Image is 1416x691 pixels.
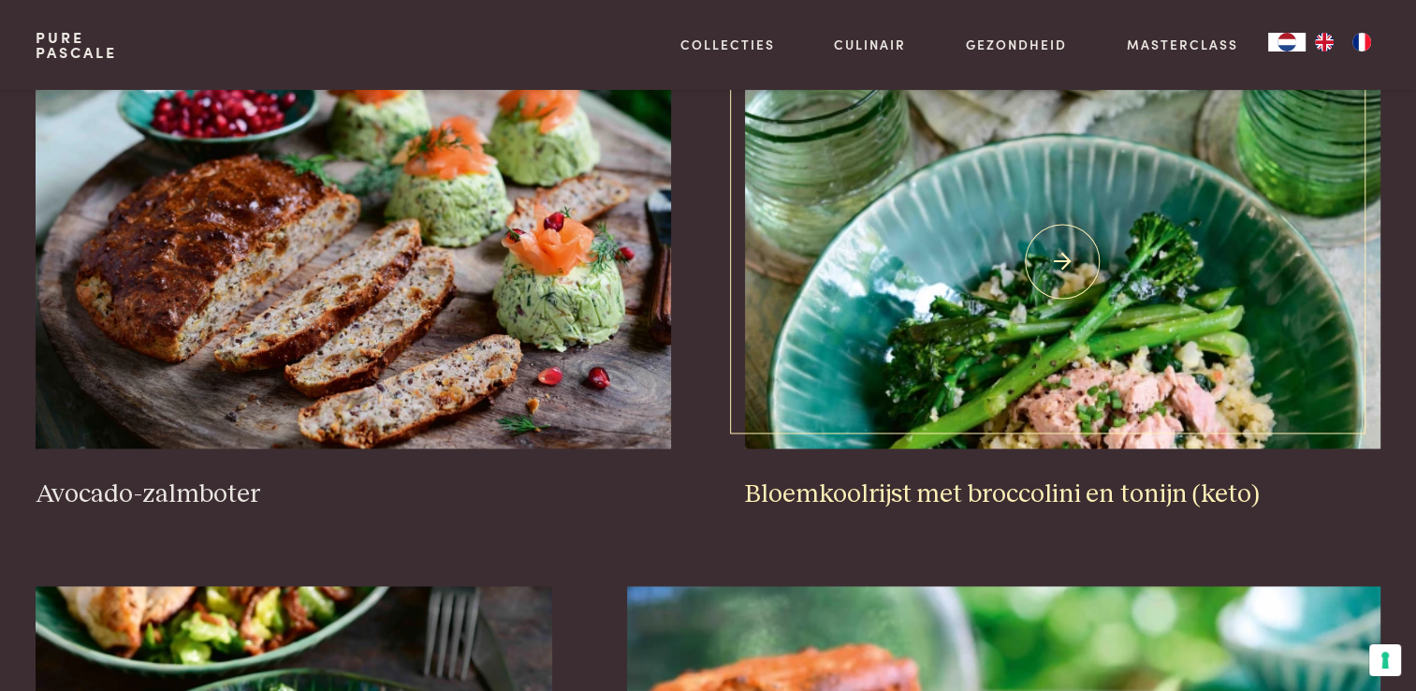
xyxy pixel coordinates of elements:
h3: Avocado-zalmboter [36,478,670,511]
a: EN [1306,33,1343,51]
a: PurePascale [36,30,117,60]
h3: Bloemkoolrijst met broccolini en tonijn (keto) [745,478,1380,511]
a: FR [1343,33,1380,51]
a: Bloemkoolrijst met broccolini en tonijn (keto) Bloemkoolrijst met broccolini en tonijn (keto) [745,74,1380,510]
ul: Language list [1306,33,1380,51]
aside: Language selected: Nederlands [1268,33,1380,51]
a: Avocado-zalmboter Avocado-zalmboter [36,74,670,510]
div: Language [1268,33,1306,51]
button: Uw voorkeuren voor toestemming voor trackingtechnologieën [1369,644,1401,676]
a: Masterclass [1127,35,1238,54]
img: Bloemkoolrijst met broccolini en tonijn (keto) [745,74,1380,448]
img: Avocado-zalmboter [36,74,670,448]
a: Collecties [680,35,775,54]
a: NL [1268,33,1306,51]
a: Culinair [834,35,906,54]
a: Gezondheid [966,35,1067,54]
